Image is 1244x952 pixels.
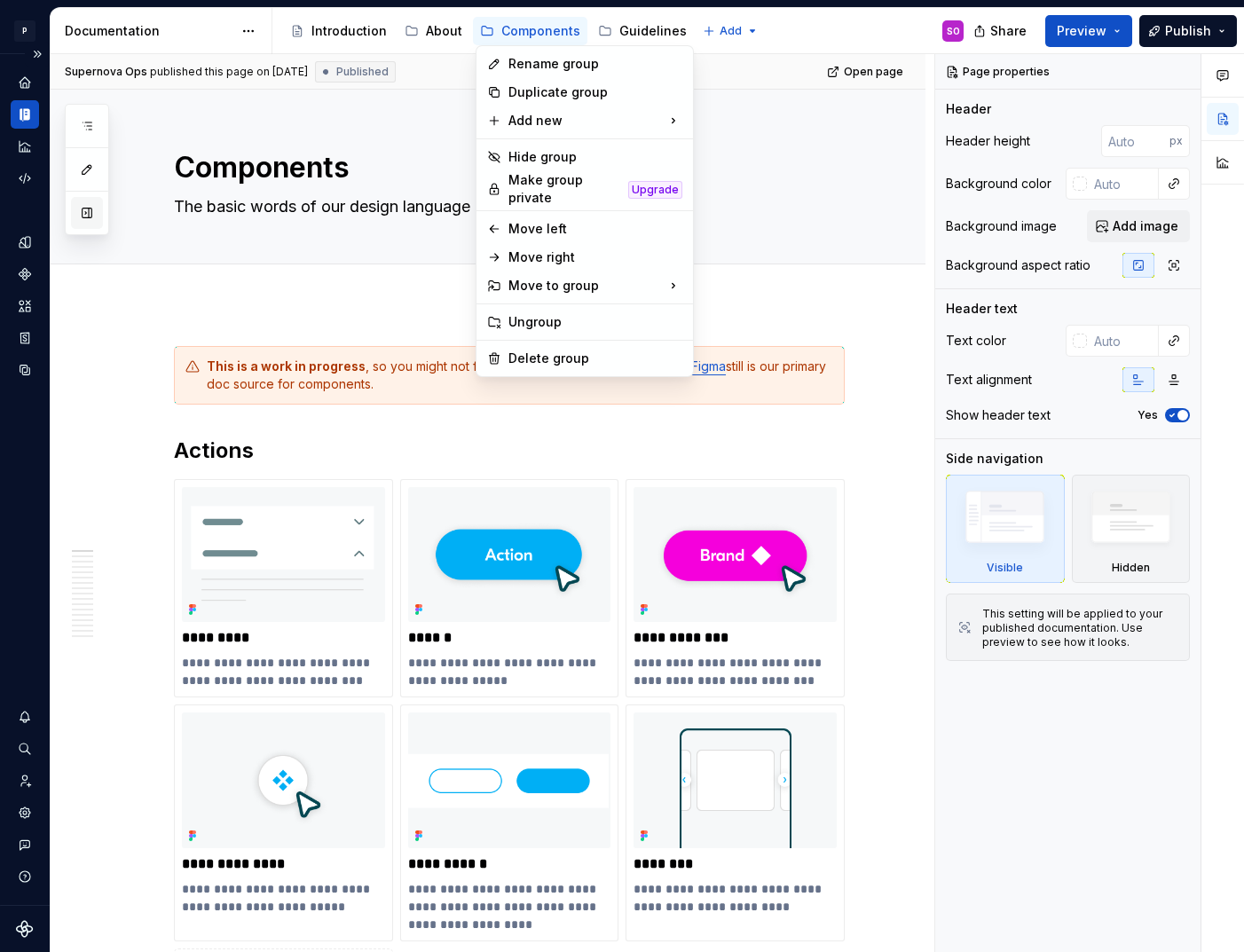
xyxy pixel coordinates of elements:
div: Upgrade [628,181,682,199]
div: Delete group [508,350,682,367]
div: Move to group [480,271,689,300]
div: Add new [480,106,689,135]
div: Duplicate group [508,83,682,101]
div: Ungroup [508,313,682,331]
div: Rename group [508,55,682,73]
div: Hide group [508,148,682,166]
div: Move left [508,220,682,238]
div: Move right [508,248,682,266]
div: Make group private [508,171,621,207]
